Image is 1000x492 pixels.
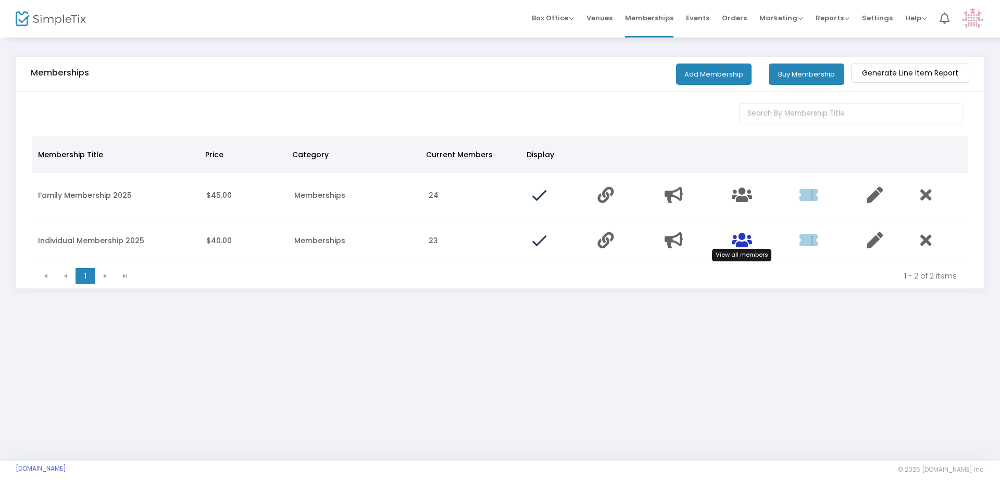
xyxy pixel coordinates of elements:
[32,136,968,263] div: Data table
[722,5,747,31] span: Orders
[422,218,523,263] td: 23
[76,268,95,284] span: Page 1
[142,271,957,281] kendo-pager-info: 1 - 2 of 2 items
[32,173,200,218] td: Family Membership 2025
[759,13,803,23] span: Marketing
[530,186,548,205] img: done.png
[288,218,423,263] td: Memberships
[862,5,893,31] span: Settings
[420,136,520,173] th: Current Members
[31,68,89,78] h5: Memberships
[32,136,199,173] th: Membership Title
[16,464,66,473] a: [DOMAIN_NAME]
[530,231,548,250] img: done.png
[676,64,752,85] button: Add Membership
[532,13,574,23] span: Box Office
[288,173,423,218] td: Memberships
[851,64,969,83] m-button: Generate Line Item Report
[520,136,587,173] th: Display
[769,64,844,85] button: Buy Membership
[586,5,612,31] span: Venues
[200,173,287,218] td: $45.00
[898,465,984,474] span: © 2025 [DOMAIN_NAME] Inc.
[286,136,420,173] th: Category
[200,218,287,263] td: $40.00
[739,103,963,124] input: Search By Membership Title
[199,136,286,173] th: Price
[422,173,523,218] td: 24
[686,5,709,31] span: Events
[625,5,673,31] span: Memberships
[712,249,771,261] div: View all members
[905,13,927,23] span: Help
[816,13,849,23] span: Reports
[32,218,200,263] td: Individual Membership 2025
